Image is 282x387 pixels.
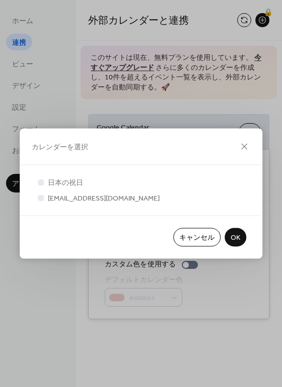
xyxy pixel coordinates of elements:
[173,228,221,247] button: キャンセル
[48,178,83,188] span: 日本の祝日
[231,233,240,243] span: OK
[32,142,88,153] span: カレンダーを選択
[179,233,215,243] span: キャンセル
[225,228,246,247] button: OK
[48,193,160,204] span: [EMAIL_ADDRESS][DOMAIN_NAME]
